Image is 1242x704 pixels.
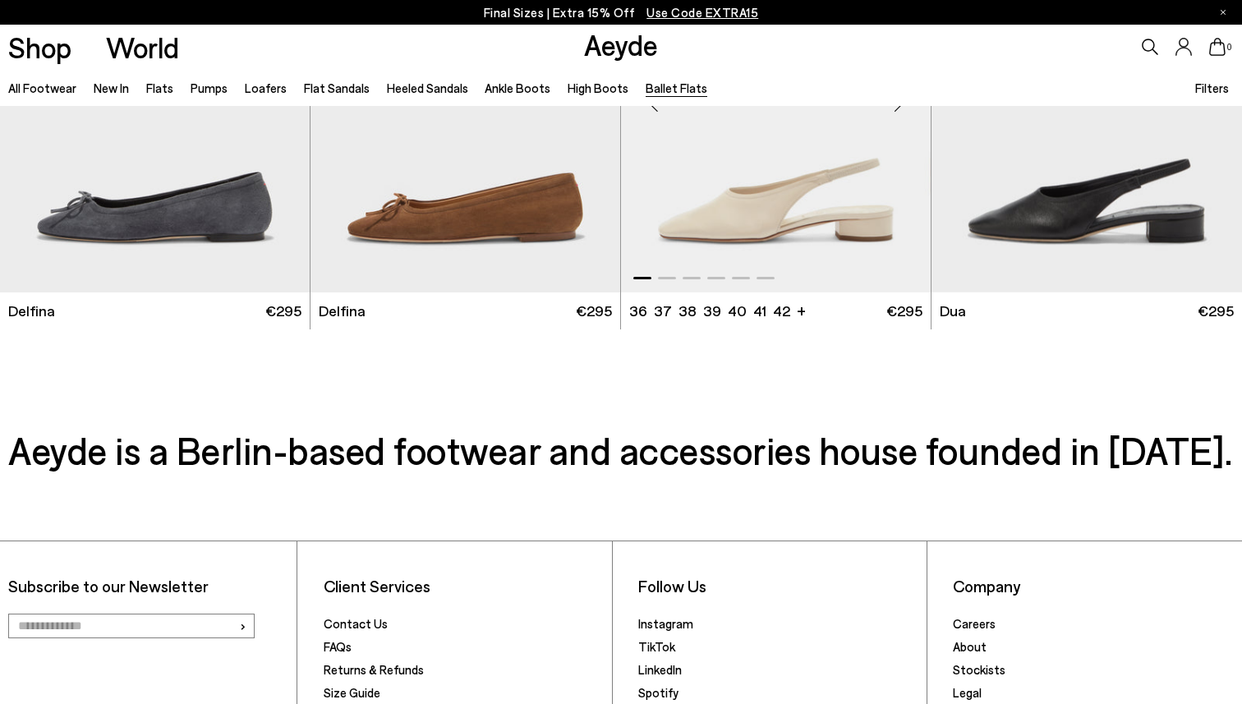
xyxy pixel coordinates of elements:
[638,616,693,631] a: Instagram
[106,33,179,62] a: World
[638,685,678,700] a: Spotify
[324,662,424,677] a: Returns & Refunds
[629,301,647,321] li: 36
[319,301,366,321] span: Delfina
[621,292,931,329] a: 36 37 38 39 40 41 42 + €295
[703,301,721,321] li: 39
[245,81,287,95] a: Loafers
[931,292,1242,329] a: Dua €295
[485,81,550,95] a: Ankle Boots
[1209,38,1226,56] a: 0
[629,301,785,321] ul: variant
[191,81,228,95] a: Pumps
[324,639,352,654] a: FAQs
[953,662,1005,677] a: Stockists
[304,81,370,95] a: Flat Sandals
[8,81,76,95] a: All Footwear
[646,5,758,20] span: Navigate to /collections/ss25-final-sizes
[324,685,380,700] a: Size Guide
[886,301,922,321] span: €295
[773,301,790,321] li: 42
[146,81,173,95] a: Flats
[8,33,71,62] a: Shop
[953,685,982,700] a: Legal
[568,81,628,95] a: High Boots
[654,301,672,321] li: 37
[94,81,129,95] a: New In
[953,616,996,631] a: Careers
[940,301,966,321] span: Dua
[576,301,612,321] span: €295
[8,301,55,321] span: Delfina
[638,639,675,654] a: TikTok
[387,81,468,95] a: Heeled Sandals
[728,301,747,321] li: 40
[8,427,1233,472] h3: Aeyde is a Berlin-based footwear and accessories house founded in [DATE].
[638,662,682,677] a: LinkedIn
[953,639,987,654] a: About
[646,81,707,95] a: Ballet Flats
[638,576,918,596] li: Follow Us
[797,299,806,321] li: +
[1226,43,1234,52] span: 0
[1198,301,1234,321] span: €295
[1195,81,1229,95] span: Filters
[310,292,620,329] a: Delfina €295
[324,576,604,596] li: Client Services
[239,614,246,637] span: ›
[678,301,697,321] li: 38
[753,301,766,321] li: 41
[265,301,301,321] span: €295
[584,27,658,62] a: Aeyde
[324,616,388,631] a: Contact Us
[484,2,759,23] p: Final Sizes | Extra 15% Off
[8,576,288,596] p: Subscribe to our Newsletter
[953,576,1234,596] li: Company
